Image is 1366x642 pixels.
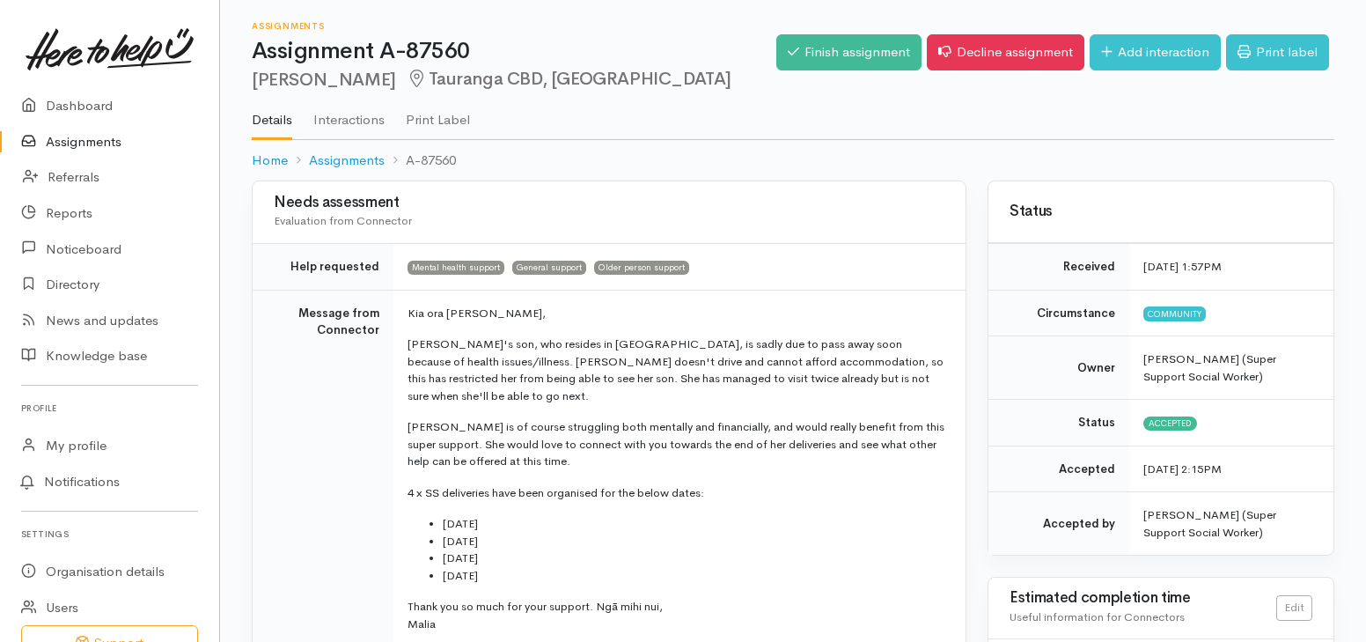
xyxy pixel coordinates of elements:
[927,34,1084,70] a: Decline assignment
[1010,590,1276,607] h3: Estimated completion time
[1090,34,1221,70] a: Add interaction
[988,400,1129,446] td: Status
[408,418,944,470] p: [PERSON_NAME] is of course struggling both mentally and financially, and would really benefit fro...
[406,89,470,138] a: Print Label
[443,550,944,567] li: [DATE]
[21,396,198,420] h6: Profile
[313,89,385,138] a: Interactions
[1010,609,1185,624] span: Useful information for Connectors
[1143,351,1276,384] span: [PERSON_NAME] (Super Support Social Worker)
[274,195,944,211] h3: Needs assessment
[252,140,1334,181] nav: breadcrumb
[252,151,288,171] a: Home
[443,567,944,585] li: [DATE]
[1276,595,1312,621] a: Edit
[443,515,944,533] li: [DATE]
[408,261,504,275] span: Mental health support
[21,522,198,546] h6: Settings
[408,305,944,322] p: Kia ora [PERSON_NAME],
[408,484,944,502] p: 4 x SS deliveries have been organised for the below dates:
[253,244,393,291] td: Help requested
[988,446,1129,492] td: Accepted
[408,598,944,632] p: Thank you so much for your support. Ngā mihi nui, Malia
[252,21,776,31] h6: Assignments
[1010,203,1312,220] h3: Status
[274,213,412,228] span: Evaluation from Connector
[385,151,456,171] li: A-87560
[443,533,944,550] li: [DATE]
[594,261,689,275] span: Older person support
[1143,259,1222,274] time: [DATE] 1:57PM
[776,34,922,70] a: Finish assignment
[988,244,1129,291] td: Received
[1226,34,1329,70] a: Print label
[1129,492,1333,556] td: [PERSON_NAME] (Super Support Social Worker)
[1143,417,1197,431] span: Accepted
[408,336,944,404] p: [PERSON_NAME]'s son, who resides in [GEOGRAPHIC_DATA], is sadly due to pass away soon because of ...
[988,336,1129,400] td: Owner
[407,68,731,90] span: Tauranga CBD, [GEOGRAPHIC_DATA]
[252,39,776,64] h1: Assignment A-87560
[988,492,1129,556] td: Accepted by
[512,261,586,275] span: General support
[1143,306,1206,321] span: Community
[309,151,385,171] a: Assignments
[252,70,776,90] h2: [PERSON_NAME]
[252,89,292,140] a: Details
[1143,461,1222,476] time: [DATE] 2:15PM
[988,290,1129,336] td: Circumstance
